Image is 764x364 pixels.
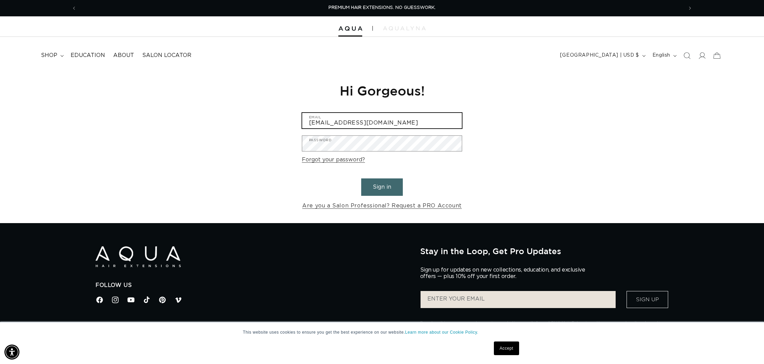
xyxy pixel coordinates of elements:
[302,113,462,128] input: Email
[560,52,639,59] span: [GEOGRAPHIC_DATA] | USD $
[420,246,668,256] h2: Stay in the Loop, Get Pro Updates
[338,26,362,31] img: Aqua Hair Extensions
[405,330,479,335] a: Learn more about our Cookie Policy.
[302,201,462,211] a: Are you a Salon Professional? Request a PRO Account
[556,49,648,62] button: [GEOGRAPHIC_DATA] | USD $
[67,48,109,63] a: Education
[67,2,82,15] button: Previous announcement
[142,52,191,59] span: Salon Locator
[71,52,105,59] span: Education
[328,5,436,10] span: PREMIUM HAIR EXTENSIONS. NO GUESSWORK.
[652,52,670,59] span: English
[627,291,668,308] button: Sign Up
[672,290,764,364] iframe: Chat Widget
[95,246,181,267] img: Aqua Hair Extensions
[302,155,365,165] a: Forgot your password?
[243,329,521,335] p: This website uses cookies to ensure you get the best experience on our website.
[41,52,57,59] span: shop
[420,319,668,334] p: By subscribing, you agree to receive marketing emails from AQUA Hair Extensions. You may unsubscr...
[648,49,679,62] button: English
[383,26,426,30] img: aqualyna.com
[420,267,591,280] p: Sign up for updates on new collections, education, and exclusive offers — plus 10% off your first...
[679,48,694,63] summary: Search
[113,52,134,59] span: About
[361,178,403,196] button: Sign in
[95,282,410,289] h2: Follow Us
[682,2,697,15] button: Next announcement
[37,48,67,63] summary: shop
[421,291,616,308] input: ENTER YOUR EMAIL
[494,341,519,355] a: Accept
[138,48,195,63] a: Salon Locator
[4,345,19,360] div: Accessibility Menu
[109,48,138,63] a: About
[302,82,462,99] h1: Hi Gorgeous!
